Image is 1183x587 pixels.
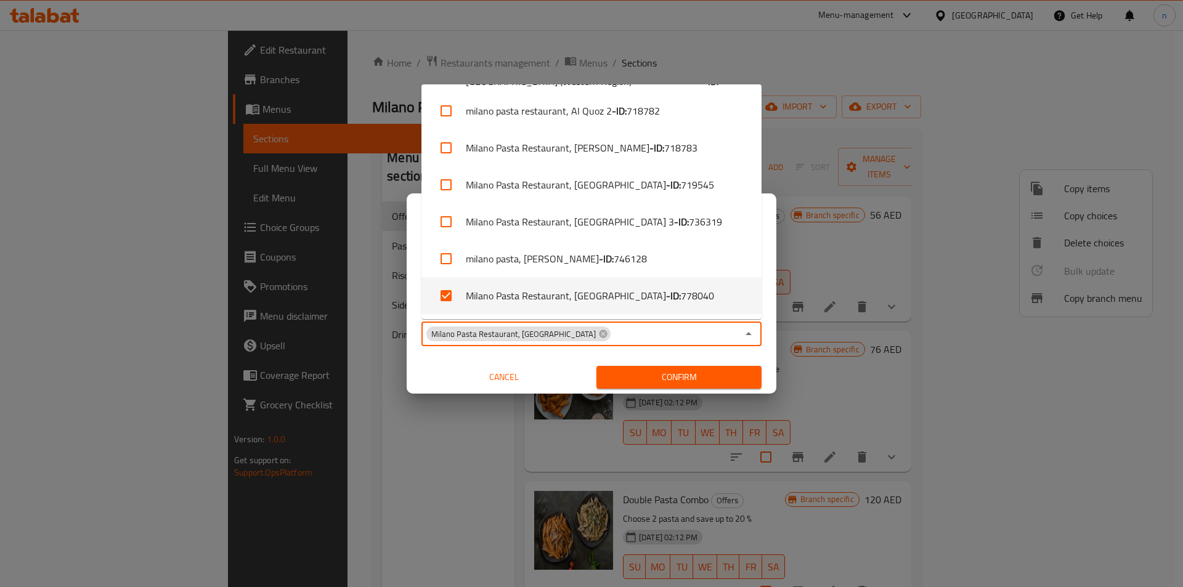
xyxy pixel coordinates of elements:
[426,326,611,341] div: Milano Pasta Restaurant, [GEOGRAPHIC_DATA]
[740,325,757,342] button: Close
[666,288,681,303] b: - ID:
[421,129,762,166] li: Milano Pasta Restaurant, [PERSON_NAME]
[664,140,697,155] span: 718783
[421,92,762,129] li: milano pasta restaurant, Al Quoz 2
[421,366,587,389] button: Cancel
[606,370,752,385] span: Confirm
[649,140,664,155] b: - ID:
[596,366,762,389] button: Confirm
[426,370,582,385] span: Cancel
[681,177,714,192] span: 719545
[599,251,614,266] b: - ID:
[421,277,762,314] li: Milano Pasta Restaurant, [GEOGRAPHIC_DATA]
[426,328,601,340] span: Milano Pasta Restaurant, [GEOGRAPHIC_DATA]
[708,59,718,89] b: - ID:
[614,251,647,266] span: 746128
[681,288,714,303] span: 778040
[627,103,660,118] span: 718782
[421,203,762,240] li: Milano Pasta Restaurant, [GEOGRAPHIC_DATA] 3
[612,103,627,118] b: - ID:
[666,177,681,192] b: - ID:
[689,214,722,229] span: 736319
[421,166,762,203] li: Milano Pasta Restaurant, [GEOGRAPHIC_DATA]
[674,214,689,229] b: - ID:
[421,240,762,277] li: milano pasta, [PERSON_NAME]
